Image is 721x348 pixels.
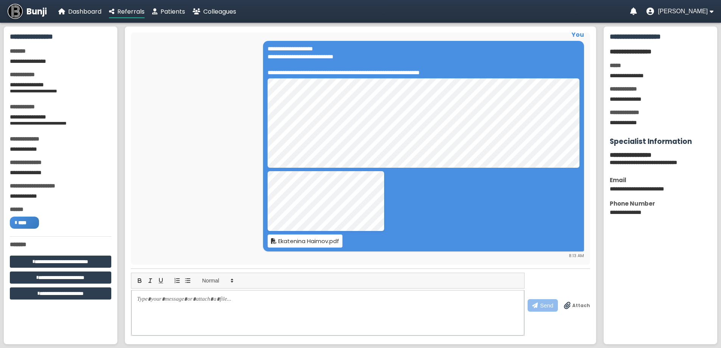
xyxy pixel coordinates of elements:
[26,5,47,18] span: Bunji
[572,302,590,309] span: Attach
[646,8,713,15] button: User menu
[610,136,711,147] h3: Specialist Information
[8,4,47,19] a: Bunji
[658,8,708,15] span: [PERSON_NAME]
[135,30,584,39] div: You
[564,302,590,309] label: Drag & drop files anywhere to attach
[58,7,101,16] a: Dashboard
[610,176,711,184] div: Email
[540,302,553,309] span: Send
[528,299,558,312] button: Send
[160,7,185,16] span: Patients
[152,7,185,16] a: Patients
[8,4,23,19] img: Bunji Dental Referral Management
[109,7,145,16] a: Referrals
[610,199,711,208] div: Phone Number
[630,8,637,15] a: Notifications
[278,237,339,245] span: Ekatenina Haimov.pdf
[145,276,156,285] button: italic
[193,7,236,16] a: Colleagues
[569,253,584,259] span: 8:13 AM
[182,276,193,285] button: list: bullet
[117,7,145,16] span: Referrals
[156,276,166,285] button: underline
[203,7,236,16] span: Colleagues
[68,7,101,16] span: Dashboard
[134,276,145,285] button: bold
[268,234,343,248] a: Ekatenina Haimov.pdf
[172,276,182,285] button: list: ordered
